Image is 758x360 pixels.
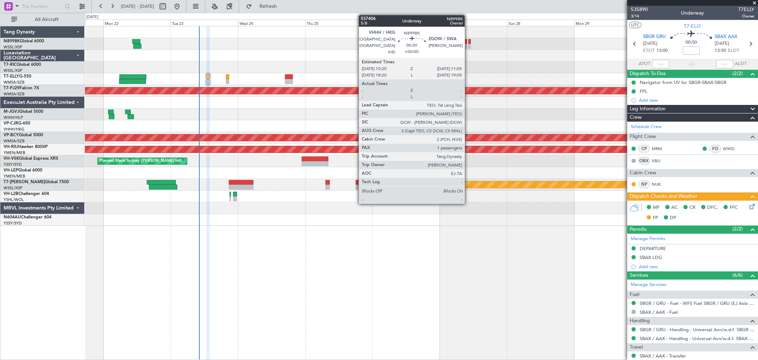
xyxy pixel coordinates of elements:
[640,327,754,333] a: SBGR / GRU - Handling - Universal Avn/w.d.f. SBGR / GRU
[4,215,52,219] a: N604AUChallenger 604
[4,110,43,114] a: M-JGVJGlobal 5000
[671,204,678,211] span: AC
[715,40,729,47] span: [DATE]
[735,60,747,68] span: ALDT
[656,47,668,54] span: 13:00
[630,70,666,78] span: Dispatch To-Dos
[4,44,22,50] a: WSSL/XSP
[4,192,49,196] a: VH-L2BChallenger 604
[630,343,643,351] span: Travel
[380,179,463,190] div: Planned Maint [GEOGRAPHIC_DATA] (Seletar)
[630,192,697,201] span: Dispatch Checks and Weather
[629,22,641,28] button: UTC
[507,20,574,26] div: Sun 28
[4,68,22,73] a: WSSL/XSP
[670,215,676,222] span: DP
[305,20,372,26] div: Thu 25
[653,204,660,211] span: MF
[4,74,19,79] span: T7-ELLY
[732,271,743,279] span: (6/6)
[640,300,754,306] a: SBGR / GRU - Fuel - WFS Fuel SBGR / GRU (EJ Asia Only)
[171,20,238,26] div: Tue 23
[640,88,647,94] div: FPL
[732,225,743,233] span: (2/2)
[243,1,285,12] button: Refresh
[4,86,39,90] a: T7-PJ29Falcon 7X
[723,145,739,152] a: WWD
[681,10,704,17] div: Underway
[738,6,754,13] span: T7ELLY
[103,20,171,26] div: Mon 22
[253,4,283,9] span: Refresh
[728,47,739,54] span: ELDT
[4,180,69,184] a: T7-[PERSON_NAME]Global 7500
[4,91,25,97] a: WMSA/SZB
[18,17,75,22] span: All Aircraft
[8,14,77,25] button: All Aircraft
[4,150,25,155] a: YMEN/MEB
[100,156,182,166] div: Planned Maint Sydney ([PERSON_NAME] Intl)
[4,39,44,43] a: N8998KGlobal 6000
[4,133,19,137] span: VP-BCY
[4,110,19,114] span: M-JGVJ
[643,33,666,41] span: SBGR GRU
[738,13,754,19] span: Owner
[4,157,58,161] a: VH-VSKGlobal Express XRS
[653,215,658,222] span: FP
[121,3,154,10] span: [DATE] - [DATE]
[4,162,22,167] a: YSSY/SYD
[4,121,18,126] span: VP-CJR
[4,157,19,161] span: VH-VSK
[4,133,43,137] a: VP-BCYGlobal 5000
[440,20,507,26] div: Sat 27
[630,133,656,141] span: Flight Crew
[640,335,754,342] a: SBAX / AAX - Handling - Universal Avn/w.d.f. SBAX / AAX
[238,20,305,26] div: Wed 24
[631,123,662,131] a: Schedule Crew
[652,181,668,187] a: NUK
[684,22,701,30] span: T7-ELLY
[707,204,718,211] span: DFC,
[652,145,668,152] a: MRM
[86,14,98,20] div: [DATE]
[638,145,650,153] div: CP
[4,145,18,149] span: VH-RIU
[639,97,754,103] div: Add new
[372,20,440,26] div: Fri 26
[652,158,668,164] a: VBU
[715,33,737,41] span: SBAX AAX
[4,63,41,67] a: T7-RICGlobal 6000
[689,204,695,211] span: CR
[640,245,666,252] div: DEPARTURE
[4,74,31,79] a: T7-ELLYG-550
[4,115,23,120] a: WIHH/HLP
[638,157,650,165] div: OBX
[4,80,25,85] a: WMSA/SZB
[630,113,642,122] span: Crew
[630,317,650,325] span: Handling
[652,60,669,68] input: --:--
[643,47,655,54] span: ETOT
[4,127,25,132] a: VHHH/HKG
[630,271,648,280] span: Services
[4,221,22,226] a: YSSY/SYD
[631,13,648,19] span: 3/14
[4,63,17,67] span: T7-RIC
[715,47,726,54] span: 13:50
[4,121,30,126] a: VP-CJRG-650
[4,138,25,144] a: WMSA/SZB
[640,79,726,85] div: Navigator from UV for SBGR-SBAX-SBGR
[730,204,738,211] span: FFC
[732,70,743,77] span: (2/2)
[4,185,22,191] a: WSSL/XSP
[574,20,641,26] div: Mon 29
[640,353,686,359] a: SBAX / AAX - Transfer
[631,6,648,13] span: 535890
[631,235,665,243] a: Manage Permits
[640,254,662,260] div: SBAX LDG
[709,145,721,153] div: FO
[4,39,20,43] span: N8998K
[643,40,657,47] span: [DATE]
[4,192,18,196] span: VH-L2B
[630,226,646,234] span: Permits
